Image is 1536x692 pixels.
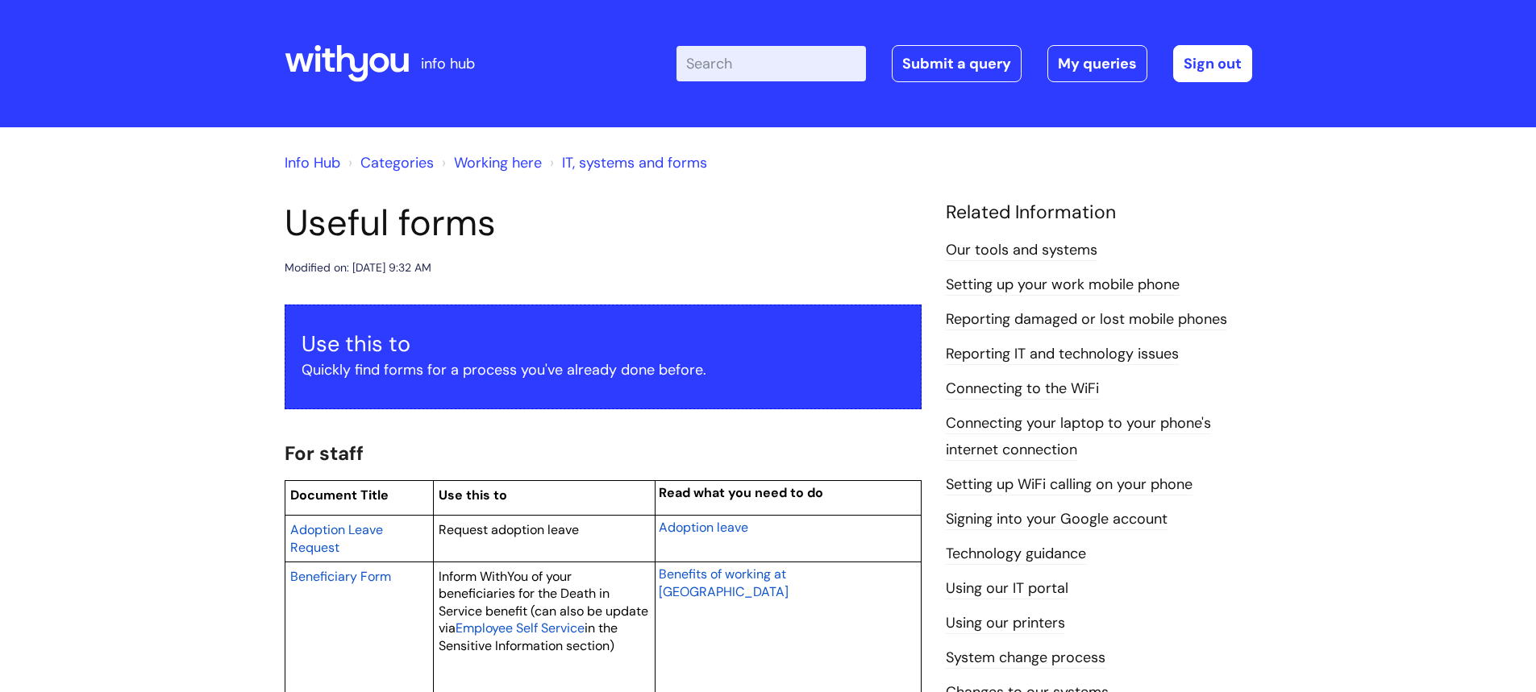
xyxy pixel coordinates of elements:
span: Beneficiary Form [290,568,391,585]
span: Inform WithYou of your beneficiaries for the Death in Service benefit (can also be update via [439,568,648,637]
p: info hub [421,51,475,77]
li: IT, systems and forms [546,150,707,176]
a: Employee Self Service [456,618,585,637]
a: Info Hub [285,153,340,172]
a: Categories [360,153,434,172]
input: Search [676,46,866,81]
a: Our tools and systems [946,240,1097,261]
span: For staff [285,441,364,466]
a: IT, systems and forms [562,153,707,172]
span: Read what you need to do [659,484,823,501]
a: Using our IT portal [946,578,1068,599]
span: Request adoption leave [439,521,579,538]
span: in the Sensitive Information section) [439,619,618,654]
h4: Related Information [946,201,1252,224]
span: Adoption Leave Request [290,521,383,556]
span: Use this to [439,487,507,503]
p: Quickly find forms for a process you've already done before. [302,357,905,383]
a: Technology guidance [946,544,1086,565]
a: Beneficiary Form [290,566,391,586]
span: Benefits of working at [GEOGRAPHIC_DATA] [659,566,789,600]
h1: Useful forms [285,201,922,245]
a: Adoption Leave Request [290,520,383,557]
h3: Use this to [302,331,905,357]
a: My queries [1047,45,1147,82]
a: Setting up your work mobile phone [946,275,1180,296]
a: Benefits of working at [GEOGRAPHIC_DATA] [659,564,789,601]
li: Working here [438,150,542,176]
li: Solution home [344,150,434,176]
a: Submit a query [892,45,1022,82]
a: Reporting damaged or lost mobile phones [946,309,1227,330]
a: Connecting to the WiFi [946,379,1099,400]
a: Signing into your Google account [946,509,1168,530]
span: Document Title [290,487,389,503]
a: Connecting your laptop to your phone's internet connection [946,413,1211,460]
a: Using our printers [946,613,1065,634]
div: | - [676,45,1252,82]
a: Setting up WiFi calling on your phone [946,474,1193,495]
a: Adoption leave [659,517,748,537]
a: Sign out [1173,45,1252,82]
span: Adoption leave [659,519,748,536]
div: Modified on: [DATE] 9:32 AM [285,258,431,278]
a: System change process [946,648,1105,669]
a: Reporting IT and technology issues [946,344,1179,365]
a: Working here [454,153,542,172]
span: Employee Self Service [456,619,585,636]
